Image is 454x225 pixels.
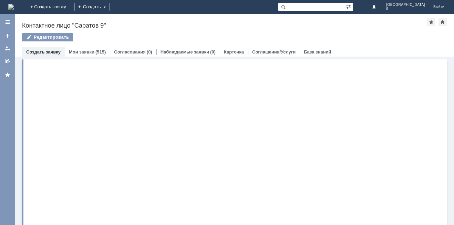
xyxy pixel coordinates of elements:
span: Расширенный поиск [346,3,353,10]
div: Создать [74,3,110,11]
a: Мои заявки [2,43,13,54]
span: 9 [386,7,425,11]
div: Сделать домашней страницей [438,18,447,26]
div: (0) [210,49,216,55]
div: Добавить в избранное [427,18,435,26]
a: Создать заявку [2,30,13,41]
a: Соглашения/Услуги [252,49,296,55]
a: Мои согласования [2,55,13,66]
div: (0) [147,49,152,55]
a: Перейти на домашнюю страницу [8,4,14,10]
a: Создать заявку [26,49,61,55]
a: Наблюдаемые заявки [161,49,209,55]
a: Карточка [224,49,244,55]
a: Согласования [114,49,146,55]
a: Мои заявки [69,49,94,55]
img: logo [8,4,14,10]
div: (515) [95,49,106,55]
div: Контактное лицо "Саратов 9" [22,22,427,29]
a: База знаний [304,49,331,55]
span: [GEOGRAPHIC_DATA] [386,3,425,7]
